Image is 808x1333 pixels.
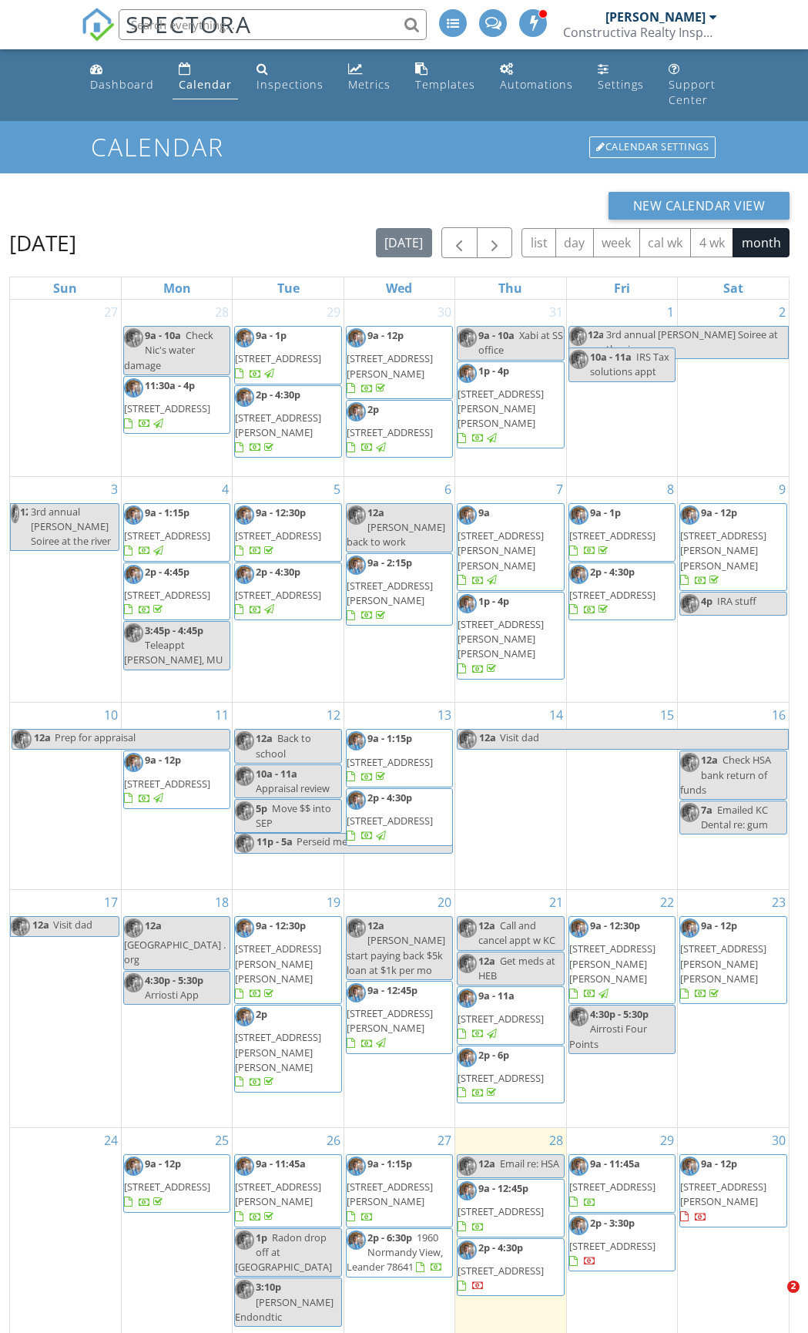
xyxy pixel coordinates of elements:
[347,425,433,439] span: [STREET_ADDRESS]
[233,476,344,702] td: Go to August 5, 2025
[145,565,189,579] span: 2p - 4:45p
[90,77,154,92] div: Dashboard
[347,918,366,938] img: img20210909wa0000.jpeg
[593,228,640,258] button: week
[145,918,162,932] span: 12a
[10,890,121,1128] td: Go to August 17, 2025
[546,890,566,915] a: Go to August 21, 2025
[500,730,539,744] span: Visit dad
[348,77,391,92] div: Metrics
[680,753,771,796] span: Check HSA bank return of funds
[457,986,564,1045] a: 9a - 11a [STREET_ADDRESS]
[347,731,433,783] a: 9a - 1:15p [STREET_ADDRESS]
[124,529,210,542] span: [STREET_ADDRESS]
[124,638,223,666] span: Teleappt [PERSON_NAME], MU
[458,1048,477,1067] img: img20210909wa0000.jpeg
[55,730,136,744] span: Prep for appraisal
[233,300,344,476] td: Go to July 29, 2025
[606,327,778,356] span: 3rd annual [PERSON_NAME] Soiree at the river
[256,767,297,781] span: 10a - 11a
[256,731,273,745] span: 12a
[569,918,588,938] img: img20210909wa0000.jpeg
[434,890,454,915] a: Go to August 20, 2025
[124,378,210,430] a: 11:30a - 4p [STREET_ADDRESS]
[680,753,699,772] img: img20210909wa0000.jpeg
[478,954,555,982] span: Get meds at HEB
[569,918,655,1000] a: 9a - 12:30p [STREET_ADDRESS][PERSON_NAME][PERSON_NAME]
[769,890,789,915] a: Go to August 23, 2025
[701,803,712,817] span: 7a
[123,750,230,809] a: 9a - 12p [STREET_ADDRESS]
[123,376,230,435] a: 11:30a - 4p [STREET_ADDRESS]
[346,400,453,458] a: 2p [STREET_ADDRESS]
[347,814,433,828] span: [STREET_ADDRESS]
[701,505,737,519] span: 9a - 12p
[478,918,555,947] span: Call and cancel appt w KC
[346,788,453,847] a: 2p - 4:30p [STREET_ADDRESS]
[495,277,525,299] a: Thursday
[297,834,403,848] span: Perseid meteor shower
[235,942,321,985] span: [STREET_ADDRESS][PERSON_NAME][PERSON_NAME]
[690,228,733,258] button: 4 wk
[569,505,655,557] a: 9a - 1p [STREET_ADDRESS]
[84,55,160,99] a: Dashboard
[555,228,594,258] button: day
[569,505,588,525] img: img20210909wa0000.jpeg
[347,402,366,421] img: img20210909wa0000.jpeg
[701,918,737,932] span: 9a - 12p
[478,989,515,1002] span: 9a - 11a
[458,1071,544,1085] span: [STREET_ADDRESS]
[664,300,677,324] a: Go to August 1, 2025
[455,476,566,702] td: Go to August 7, 2025
[145,328,181,342] span: 9a - 10a
[569,1007,588,1026] img: img20210909wa0000.jpeg
[569,588,655,602] span: [STREET_ADDRESS]
[234,1005,341,1093] a: 2p [STREET_ADDRESS][PERSON_NAME][PERSON_NAME]
[123,503,230,562] a: 9a - 1:15p [STREET_ADDRESS]
[569,1022,647,1050] span: Airrosti Four Points
[588,135,717,159] a: Calendar Settings
[145,623,203,637] span: 3:45p - 4:45p
[657,890,677,915] a: Go to August 22, 2025
[569,565,655,616] a: 2p - 4:30p [STREET_ADDRESS]
[234,385,341,458] a: 2p - 4:30p [STREET_ADDRESS][PERSON_NAME]
[324,300,344,324] a: Go to July 29, 2025
[367,731,412,745] span: 9a - 1:15p
[344,300,454,476] td: Go to July 30, 2025
[441,477,454,502] a: Go to August 6, 2025
[592,55,650,99] a: Settings
[458,328,477,348] img: img20210909wa0000.jpeg
[250,55,330,99] a: Inspections
[173,55,238,99] a: Calendar
[121,300,232,476] td: Go to July 28, 2025
[678,890,789,1128] td: Go to August 23, 2025
[680,942,766,985] span: [STREET_ADDRESS][PERSON_NAME][PERSON_NAME]
[124,753,143,772] img: img20210909wa0000.jpeg
[678,300,789,476] td: Go to August 2, 2025
[457,592,564,680] a: 1p - 4p [STREET_ADDRESS][PERSON_NAME][PERSON_NAME]
[324,1128,344,1153] a: Go to August 26, 2025
[145,505,189,519] span: 9a - 1:15p
[769,703,789,727] a: Go to August 16, 2025
[347,505,366,525] img: img20210909wa0000.jpeg
[680,918,766,1000] a: 9a - 12p [STREET_ADDRESS][PERSON_NAME][PERSON_NAME]
[458,505,544,587] a: 9a [STREET_ADDRESS][PERSON_NAME][PERSON_NAME]
[212,1128,232,1153] a: Go to August 25, 2025
[458,918,477,938] img: img20210909wa0000.jpeg
[235,529,321,542] span: [STREET_ADDRESS]
[145,988,199,1002] span: Arriosti App
[701,753,718,767] span: 12a
[19,504,28,550] span: 12a
[121,890,232,1128] td: Go to August 18, 2025
[639,228,692,258] button: cal wk
[457,503,564,591] a: 9a [STREET_ADDRESS][PERSON_NAME][PERSON_NAME]
[10,703,121,890] td: Go to August 10, 2025
[256,328,287,342] span: 9a - 1p
[383,277,415,299] a: Wednesday
[256,781,330,795] span: Appraisal review
[347,556,433,623] a: 9a - 2:15p [STREET_ADDRESS][PERSON_NAME]
[589,136,716,158] div: Calendar Settings
[546,300,566,324] a: Go to July 31, 2025
[81,8,115,42] img: The Best Home Inspection Software - Spectora
[235,351,321,365] span: [STREET_ADDRESS]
